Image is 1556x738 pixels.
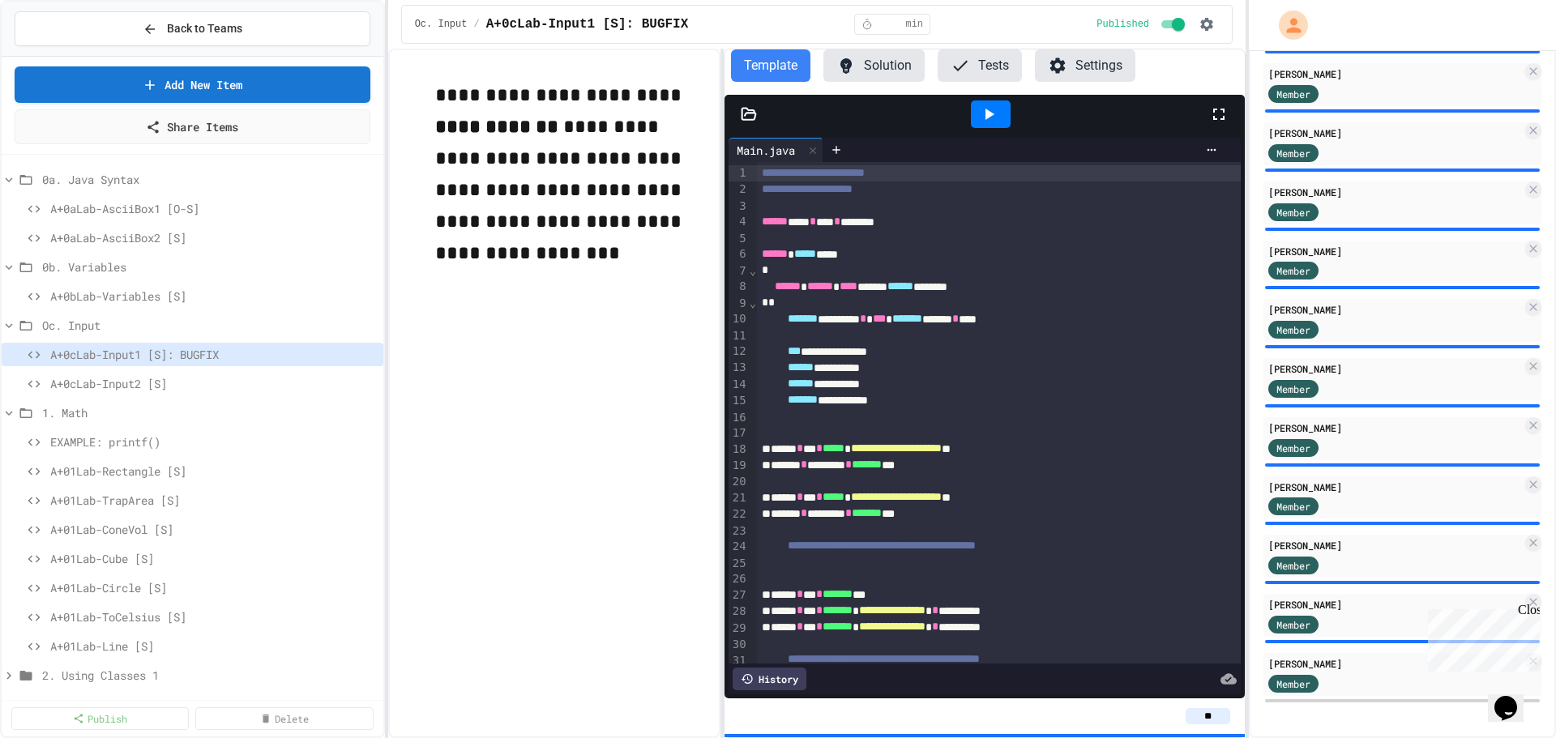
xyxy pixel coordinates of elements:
[50,375,377,392] span: A+0cLab-Input2 [S]
[729,604,749,620] div: 28
[1276,499,1310,514] span: Member
[50,579,377,596] span: A+01Lab-Circle [S]
[1276,382,1310,396] span: Member
[473,18,479,31] span: /
[415,18,468,31] span: Oc. Input
[15,11,370,46] button: Back to Teams
[486,15,689,34] span: A+0cLab-Input1 [S]: BUGFIX
[195,707,373,730] a: Delete
[1268,420,1522,435] div: [PERSON_NAME]
[1268,66,1522,81] div: [PERSON_NAME]
[729,458,749,474] div: 19
[50,200,377,217] span: A+0aLab-AsciiBox1 [O-S]
[50,492,377,509] span: A+01Lab-TrapArea [S]
[729,571,749,587] div: 26
[729,523,749,540] div: 23
[42,171,377,188] span: 0a. Java Syntax
[749,296,757,309] span: Fold line
[729,328,749,344] div: 11
[50,288,377,305] span: A+0bLab-Variables [S]
[1268,538,1522,552] div: [PERSON_NAME]
[729,279,749,295] div: 8
[749,264,757,277] span: Fold line
[905,18,923,31] span: min
[1276,263,1310,278] span: Member
[15,66,370,103] a: Add New Item
[1268,480,1522,494] div: [PERSON_NAME]
[729,214,749,230] div: 4
[729,637,749,653] div: 30
[938,49,1022,82] button: Tests
[15,109,370,144] a: Share Items
[729,490,749,506] div: 21
[1276,558,1310,573] span: Member
[50,608,377,625] span: A+01Lab-ToCelsius [S]
[50,346,377,363] span: A+0cLab-Input1 [S]: BUGFIX
[11,707,189,730] a: Publish
[729,621,749,637] div: 29
[729,181,749,198] div: 2
[729,377,749,393] div: 14
[1268,361,1522,376] div: [PERSON_NAME]
[729,410,749,426] div: 16
[729,246,749,262] div: 6
[729,360,749,376] div: 13
[729,393,749,409] div: 15
[50,229,377,246] span: A+0aLab-AsciiBox2 [S]
[729,231,749,247] div: 5
[6,6,112,103] div: Chat with us now!Close
[1276,146,1310,160] span: Member
[1096,15,1188,34] div: Content is published and visible to students
[729,263,749,279] div: 7
[50,521,377,538] span: A+01Lab-ConeVol [S]
[729,343,749,360] div: 12
[729,474,749,490] div: 20
[1276,205,1310,220] span: Member
[1268,597,1522,612] div: [PERSON_NAME]
[729,142,803,159] div: Main.java
[42,667,377,684] span: 2. Using Classes 1
[1276,617,1310,632] span: Member
[729,165,749,181] div: 1
[733,668,806,690] div: History
[1262,6,1312,44] div: My Account
[729,653,749,669] div: 31
[729,556,749,572] div: 25
[50,550,377,567] span: A+01Lab-Cube [S]
[1276,87,1310,101] span: Member
[50,463,377,480] span: A+01Lab-Rectangle [S]
[1488,673,1540,722] iframe: chat widget
[729,587,749,604] div: 27
[729,442,749,458] div: 18
[729,311,749,327] div: 10
[1268,244,1522,258] div: [PERSON_NAME]
[731,49,810,82] button: Template
[729,425,749,442] div: 17
[1276,441,1310,455] span: Member
[1268,185,1522,199] div: [PERSON_NAME]
[42,404,377,421] span: 1. Math
[42,317,377,334] span: Oc. Input
[1276,322,1310,337] span: Member
[729,198,749,215] div: 3
[823,49,925,82] button: Solution
[1421,603,1540,672] iframe: chat widget
[50,433,377,450] span: EXAMPLE: printf()
[1268,126,1522,140] div: [PERSON_NAME]
[167,20,242,37] span: Back to Teams
[729,138,823,162] div: Main.java
[1268,302,1522,317] div: [PERSON_NAME]
[1276,676,1310,691] span: Member
[1035,49,1135,82] button: Settings
[50,638,377,655] span: A+01Lab-Line [S]
[729,296,749,312] div: 9
[1268,656,1522,671] div: [PERSON_NAME]
[729,539,749,555] div: 24
[1096,18,1149,31] span: Published
[729,506,749,523] div: 22
[42,258,377,275] span: 0b. Variables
